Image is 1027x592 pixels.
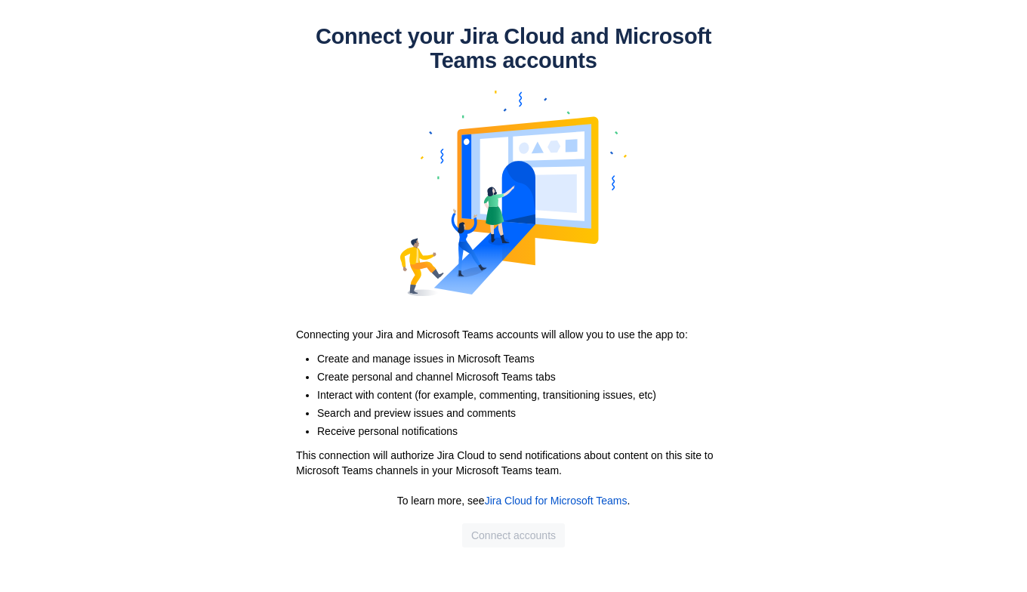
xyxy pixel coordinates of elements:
p: This connection will authorize Jira Cloud to send notifications about content on this site to Mic... [296,448,731,478]
li: Create and manage issues in Microsoft Teams [317,351,740,366]
li: Create personal and channel Microsoft Teams tabs [317,369,740,384]
button: Connect accounts [462,523,565,547]
p: Connecting your Jira and Microsoft Teams accounts will allow you to use the app to: [296,327,731,342]
a: Jira Cloud for Microsoft Teams [485,495,628,507]
li: Search and preview issues and comments [317,405,740,421]
li: Receive personal notifications [317,424,740,439]
img: account-mapping.svg [400,72,627,314]
li: Interact with content (for example, commenting, transitioning issues, etc) [317,387,740,402]
h1: Connect your Jira Cloud and Microsoft Teams accounts [287,24,740,72]
p: To learn more, see . [302,493,725,508]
